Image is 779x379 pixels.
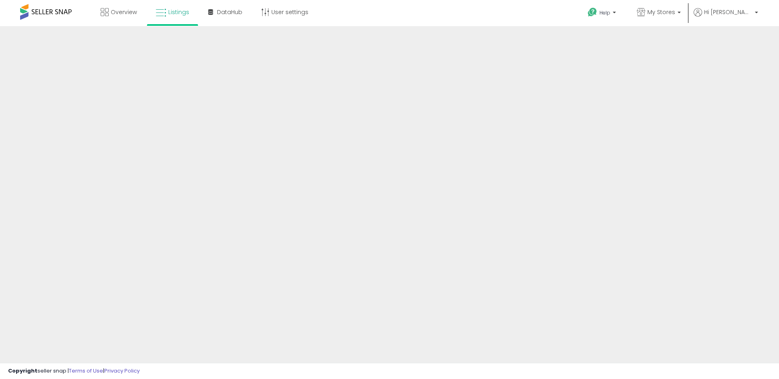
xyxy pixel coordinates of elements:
[587,7,597,17] i: Get Help
[581,1,624,26] a: Help
[168,8,189,16] span: Listings
[647,8,675,16] span: My Stores
[704,8,752,16] span: Hi [PERSON_NAME]
[217,8,242,16] span: DataHub
[599,9,610,16] span: Help
[694,8,758,26] a: Hi [PERSON_NAME]
[111,8,137,16] span: Overview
